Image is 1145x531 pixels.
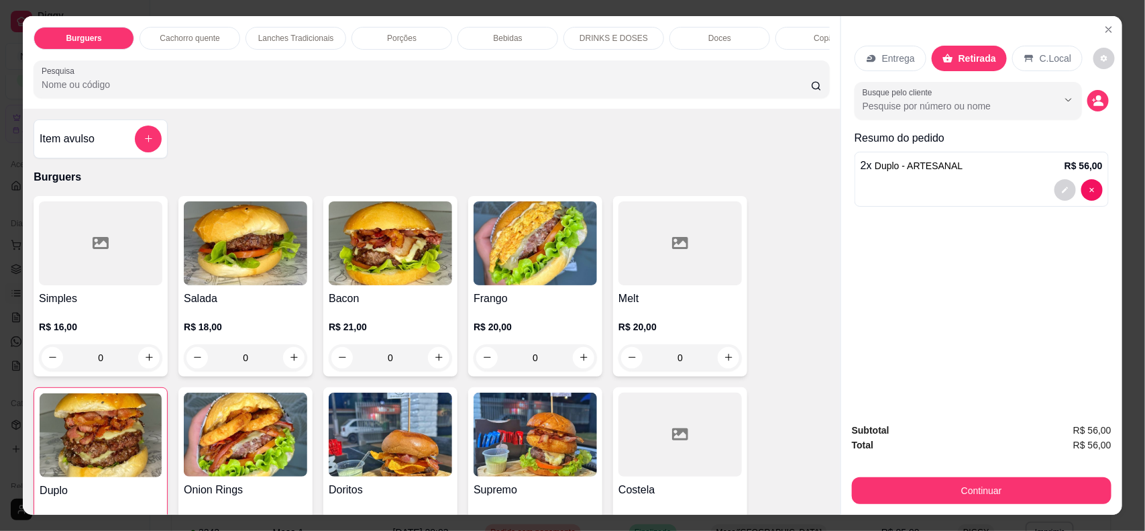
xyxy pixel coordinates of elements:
[861,158,963,174] p: 2 x
[1098,19,1120,40] button: Close
[1093,48,1115,69] button: decrease-product-quantity
[708,33,731,44] p: Doces
[184,320,307,334] p: R$ 18,00
[329,513,452,526] p: R$ 24,00
[40,131,95,147] h4: Item avulso
[42,65,79,77] label: Pesquisa
[184,393,307,477] img: product-image
[184,513,307,526] p: R$ 25,00
[882,52,915,65] p: Entrega
[618,482,742,498] h4: Costela
[184,291,307,307] h4: Salada
[863,99,1036,113] input: Busque pelo cliente
[618,513,742,526] p: R$ 0,00
[329,320,452,334] p: R$ 21,00
[474,513,597,526] p: R$ 0,00
[184,482,307,498] h4: Onion Rings
[474,291,597,307] h4: Frango
[329,482,452,498] h4: Doritos
[1054,179,1076,201] button: decrease-product-quantity
[1081,179,1103,201] button: decrease-product-quantity
[852,477,1111,504] button: Continuar
[66,33,101,44] p: Burguers
[1073,423,1111,438] span: R$ 56,00
[40,483,162,499] h4: Duplo
[959,52,996,65] p: Retirada
[258,33,334,44] p: Lanches Tradicionais
[1073,438,1111,452] span: R$ 56,00
[387,33,417,44] p: Porções
[184,201,307,285] img: product-image
[852,440,873,450] strong: Total
[814,33,837,44] p: Copão
[39,291,162,307] h4: Simples
[855,130,1109,146] p: Resumo do pedido
[474,393,597,477] img: product-image
[39,320,162,334] p: R$ 16,00
[863,87,937,98] label: Busque pelo cliente
[42,78,811,91] input: Pesquisa
[1065,159,1103,173] p: R$ 56,00
[135,126,162,152] button: add-separate-item
[474,482,597,498] h4: Supremo
[329,393,452,477] img: product-image
[618,320,742,334] p: R$ 20,00
[160,33,219,44] p: Cachorro quente
[40,393,162,477] img: product-image
[1040,52,1071,65] p: C.Local
[474,320,597,334] p: R$ 20,00
[40,512,162,526] p: R$ 30,00
[34,169,830,185] p: Burguers
[329,201,452,285] img: product-image
[580,33,648,44] p: DRINKS E DOSES
[618,291,742,307] h4: Melt
[474,201,597,285] img: product-image
[852,425,889,436] strong: Subtotal
[493,33,522,44] p: Bebidas
[1087,90,1109,111] button: decrease-product-quantity
[329,291,452,307] h4: Bacon
[1058,89,1079,111] button: Show suggestions
[875,160,963,171] span: Duplo - ARTESANAL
